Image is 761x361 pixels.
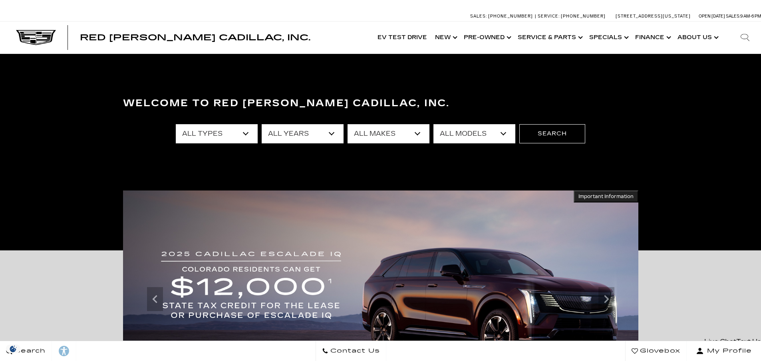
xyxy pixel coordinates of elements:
select: Filter by make [348,124,429,143]
span: Service: [538,14,560,19]
select: Filter by model [433,124,515,143]
a: New [431,22,460,54]
a: Sales: [PHONE_NUMBER] [470,14,535,18]
span: Search [12,345,46,357]
div: Next [598,287,614,311]
a: Red [PERSON_NAME] Cadillac, Inc. [80,34,310,42]
span: Important Information [578,193,634,200]
div: Previous [147,287,163,311]
span: Contact Us [328,345,380,357]
a: Glovebox [625,341,687,361]
a: Contact Us [316,341,386,361]
button: Open user profile menu [687,341,761,361]
select: Filter by year [262,124,344,143]
span: My Profile [704,345,752,357]
h3: Welcome to Red [PERSON_NAME] Cadillac, Inc. [123,95,638,111]
a: [STREET_ADDRESS][US_STATE] [616,14,691,19]
a: Finance [631,22,674,54]
a: Service: [PHONE_NUMBER] [535,14,608,18]
a: Pre-Owned [460,22,514,54]
a: EV Test Drive [374,22,431,54]
select: Filter by type [176,124,258,143]
span: [PHONE_NUMBER] [561,14,606,19]
section: Click to Open Cookie Consent Modal [4,345,22,353]
a: Specials [585,22,631,54]
span: Open [DATE] [699,14,725,19]
img: Opt-Out Icon [4,345,22,353]
img: Cadillac Dark Logo with Cadillac White Text [16,30,56,45]
span: Sales: [470,14,487,19]
span: Glovebox [638,345,680,357]
span: Sales: [726,14,740,19]
a: Service & Parts [514,22,585,54]
a: About Us [674,22,721,54]
span: 9 AM-6 PM [740,14,761,19]
span: [PHONE_NUMBER] [488,14,533,19]
span: Red [PERSON_NAME] Cadillac, Inc. [80,33,310,42]
button: Search [519,124,585,143]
